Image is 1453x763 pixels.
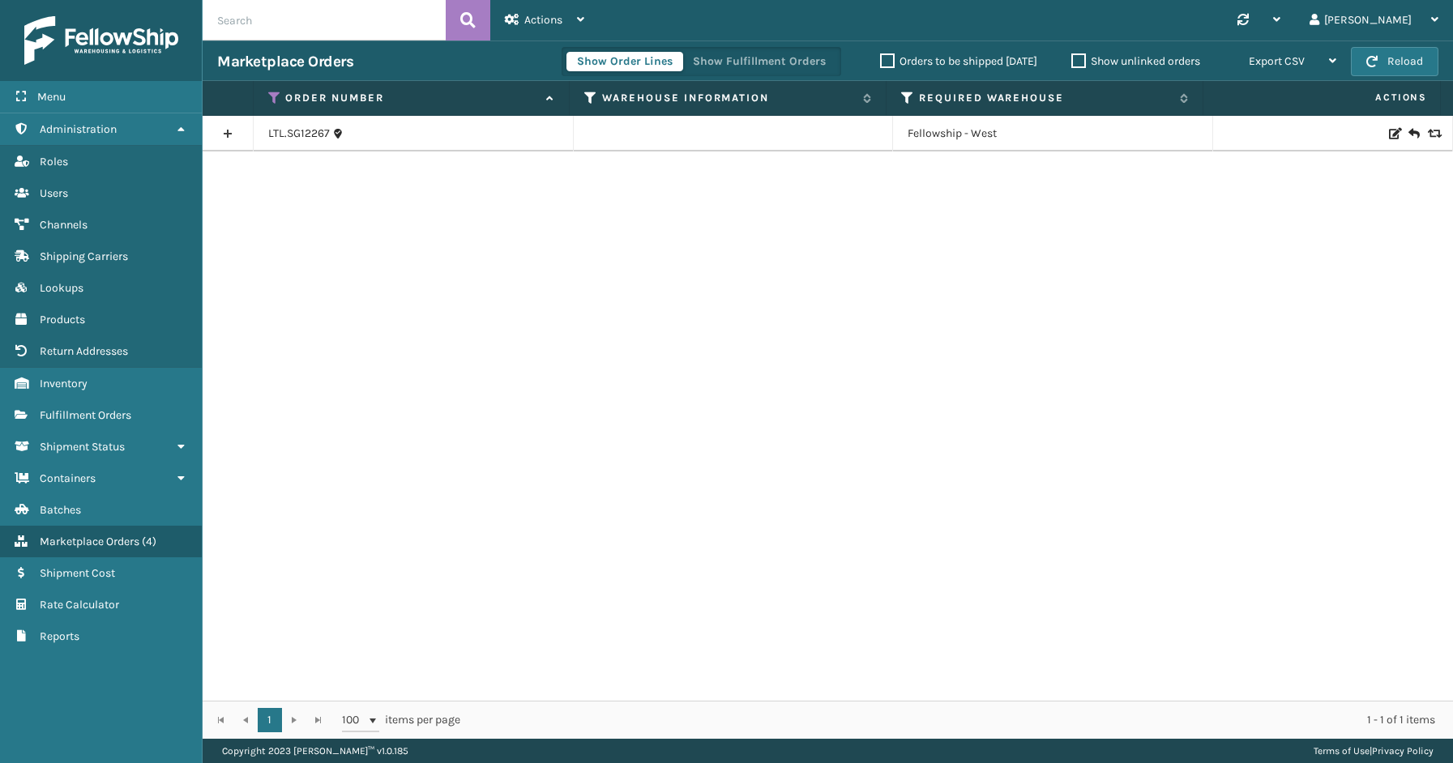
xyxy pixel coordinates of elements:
label: Orders to be shipped [DATE] [880,54,1037,68]
a: Privacy Policy [1372,745,1434,757]
span: Rate Calculator [40,598,119,612]
label: Warehouse Information [602,91,855,105]
span: Lookups [40,281,83,295]
span: Channels [40,218,88,232]
div: 1 - 1 of 1 items [483,712,1435,728]
label: Show unlinked orders [1071,54,1200,68]
button: Reload [1351,47,1438,76]
label: Order Number [285,91,538,105]
span: Reports [40,629,79,643]
span: Products [40,313,85,326]
a: LTL.SG12267 [268,126,330,142]
i: Edit [1389,128,1399,139]
span: Users [40,186,68,200]
span: Batches [40,503,81,517]
td: Fellowship - West [893,116,1213,151]
span: Shipment Status [40,440,125,454]
div: | [1314,739,1434,763]
label: Required Warehouse [919,91,1172,105]
span: Shipment Cost [40,566,115,580]
span: ( 4 ) [142,535,156,548]
span: Actions [1208,84,1437,111]
span: Fulfillment Orders [40,408,131,422]
h3: Marketplace Orders [217,52,353,71]
span: Shipping Carriers [40,249,128,263]
button: Show Fulfillment Orders [682,52,836,71]
span: Roles [40,155,68,168]
span: Menu [37,90,66,104]
span: Export CSV [1249,54,1305,68]
span: Containers [40,471,96,485]
span: Inventory [40,377,88,390]
img: logo [24,16,178,65]
span: 100 [342,712,366,728]
span: items per page [342,708,460,732]
i: Replace [1428,128,1438,139]
i: Create Return Label [1408,126,1418,142]
p: Copyright 2023 [PERSON_NAME]™ v 1.0.185 [222,739,408,763]
span: Marketplace Orders [40,535,139,548]
a: 1 [258,708,282,732]
span: Actions [524,13,562,27]
span: Administration [40,122,117,136]
span: Return Addresses [40,344,128,358]
a: Terms of Use [1314,745,1370,757]
button: Show Order Lines [566,52,683,71]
